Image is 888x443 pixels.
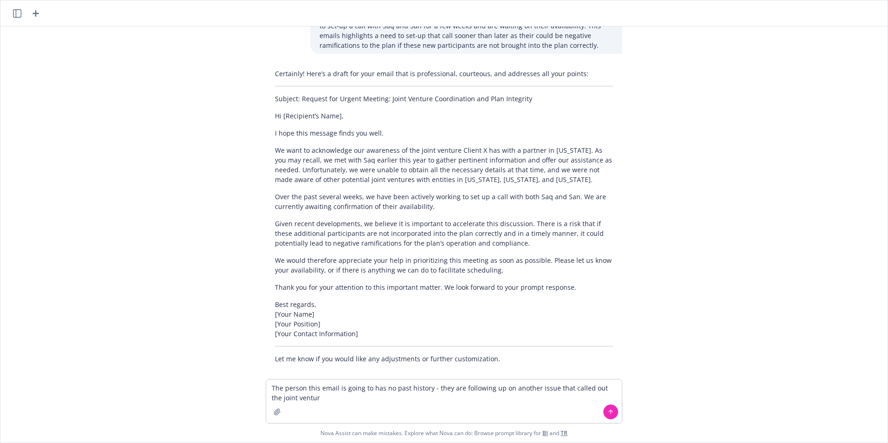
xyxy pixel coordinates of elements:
[561,429,568,437] a: TR
[275,219,613,248] p: Given recent developments, we believe it is important to accelerate this discussion. There is a r...
[275,145,613,184] p: We want to acknowledge our awareness of the joint venture Client X has with a partner in [US_STAT...
[275,94,613,104] p: Subject: Request for Urgent Meeting: Joint Venture Coordination and Plan Integrity
[275,300,613,339] p: Best regards, [Your Name] [Your Position] [Your Contact Information]
[266,379,622,423] textarea: The person this email is going to has no past history - they are following up on another issue th...
[275,128,613,138] p: I hope this message finds you well.
[275,255,613,275] p: We would therefore appreciate your help in prioritizing this meeting as soon as possible. Please ...
[275,192,613,211] p: Over the past several weeks, we have been actively working to set up a call with both Saq and San...
[4,423,884,443] span: Nova Assist can make mistakes. Explore what Nova can do: Browse prompt library for and
[542,429,548,437] a: BI
[275,111,613,121] p: Hi [Recipient’s Name],
[275,354,613,364] p: Let me know if you would like any adjustments or further customization.
[275,282,613,292] p: Thank you for your attention to this important matter. We look forward to your prompt response.
[275,69,613,78] p: Certainly! Here’s a draft for your email that is professional, courteous, and addresses all your ...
